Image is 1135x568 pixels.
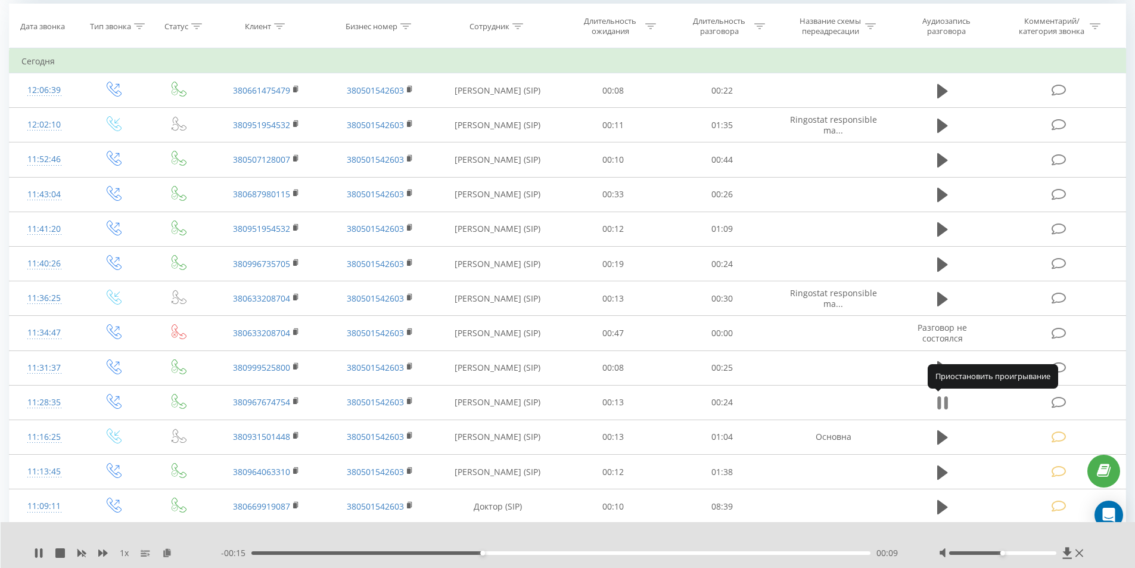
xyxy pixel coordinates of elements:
[437,247,559,281] td: [PERSON_NAME] (SIP)
[347,501,404,512] a: 380501542603
[918,322,967,344] span: Разговор не состоялся
[668,385,777,420] td: 00:24
[559,385,668,420] td: 00:13
[347,327,404,339] a: 380501542603
[233,501,290,512] a: 380669919087
[437,142,559,177] td: [PERSON_NAME] (SIP)
[559,420,668,454] td: 00:13
[437,316,559,350] td: [PERSON_NAME] (SIP)
[233,258,290,269] a: 380996735705
[347,362,404,373] a: 380501542603
[347,258,404,269] a: 380501542603
[928,364,1058,388] div: Приостановить проигрывание
[668,73,777,108] td: 00:22
[437,73,559,108] td: [PERSON_NAME] (SIP)
[21,321,67,344] div: 11:34:47
[668,108,777,142] td: 01:35
[233,293,290,304] a: 380633208704
[233,188,290,200] a: 380687980115
[480,551,485,555] div: Accessibility label
[21,356,67,380] div: 11:31:37
[233,223,290,234] a: 380951954532
[21,287,67,310] div: 11:36:25
[559,142,668,177] td: 00:10
[559,316,668,350] td: 00:47
[437,108,559,142] td: [PERSON_NAME] (SIP)
[233,362,290,373] a: 380999525800
[21,391,67,414] div: 11:28:35
[347,466,404,477] a: 380501542603
[559,489,668,524] td: 00:10
[437,212,559,246] td: [PERSON_NAME] (SIP)
[233,396,290,408] a: 380967674754
[21,148,67,171] div: 11:52:46
[120,547,129,559] span: 1 x
[437,350,559,385] td: [PERSON_NAME] (SIP)
[668,489,777,524] td: 08:39
[21,495,67,518] div: 11:09:11
[233,431,290,442] a: 380931501448
[21,426,67,449] div: 11:16:25
[233,327,290,339] a: 380633208704
[347,154,404,165] a: 380501542603
[347,431,404,442] a: 380501542603
[559,73,668,108] td: 00:08
[347,396,404,408] a: 380501542603
[90,21,131,32] div: Тип звонка
[668,350,777,385] td: 00:25
[559,212,668,246] td: 00:12
[559,108,668,142] td: 00:11
[347,293,404,304] a: 380501542603
[559,177,668,212] td: 00:33
[437,281,559,316] td: [PERSON_NAME] (SIP)
[668,316,777,350] td: 00:00
[20,21,65,32] div: Дата звонка
[10,49,1126,73] td: Сегодня
[668,142,777,177] td: 00:44
[437,177,559,212] td: [PERSON_NAME] (SIP)
[233,119,290,131] a: 380951954532
[559,281,668,316] td: 00:13
[164,21,188,32] div: Статус
[347,119,404,131] a: 380501542603
[437,489,559,524] td: Доктор (SIP)
[233,85,290,96] a: 380661475479
[668,177,777,212] td: 00:26
[688,16,751,36] div: Длительность разговора
[559,350,668,385] td: 00:08
[1017,16,1087,36] div: Комментарий/категория звонка
[437,420,559,454] td: [PERSON_NAME] (SIP)
[668,455,777,489] td: 01:38
[221,547,251,559] span: - 00:15
[347,85,404,96] a: 380501542603
[668,212,777,246] td: 01:09
[21,252,67,275] div: 11:40:26
[469,21,509,32] div: Сотрудник
[21,183,67,206] div: 11:43:04
[1094,501,1123,529] div: Open Intercom Messenger
[668,247,777,281] td: 00:24
[798,16,862,36] div: Название схемы переадресации
[790,114,877,136] span: Ringostat responsible ma...
[245,21,271,32] div: Клиент
[233,154,290,165] a: 380507128007
[21,79,67,102] div: 12:06:39
[876,547,898,559] span: 00:09
[347,188,404,200] a: 380501542603
[346,21,397,32] div: Бизнес номер
[776,420,890,454] td: Основна
[790,287,877,309] span: Ringostat responsible ma...
[1000,551,1005,555] div: Accessibility label
[668,281,777,316] td: 00:30
[21,218,67,241] div: 11:41:20
[579,16,642,36] div: Длительность ожидания
[437,385,559,420] td: [PERSON_NAME] (SIP)
[21,113,67,136] div: 12:02:10
[907,16,985,36] div: Аудиозапись разговора
[21,460,67,483] div: 11:13:45
[233,466,290,477] a: 380964063310
[668,420,777,454] td: 01:04
[559,247,668,281] td: 00:19
[559,455,668,489] td: 00:12
[347,223,404,234] a: 380501542603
